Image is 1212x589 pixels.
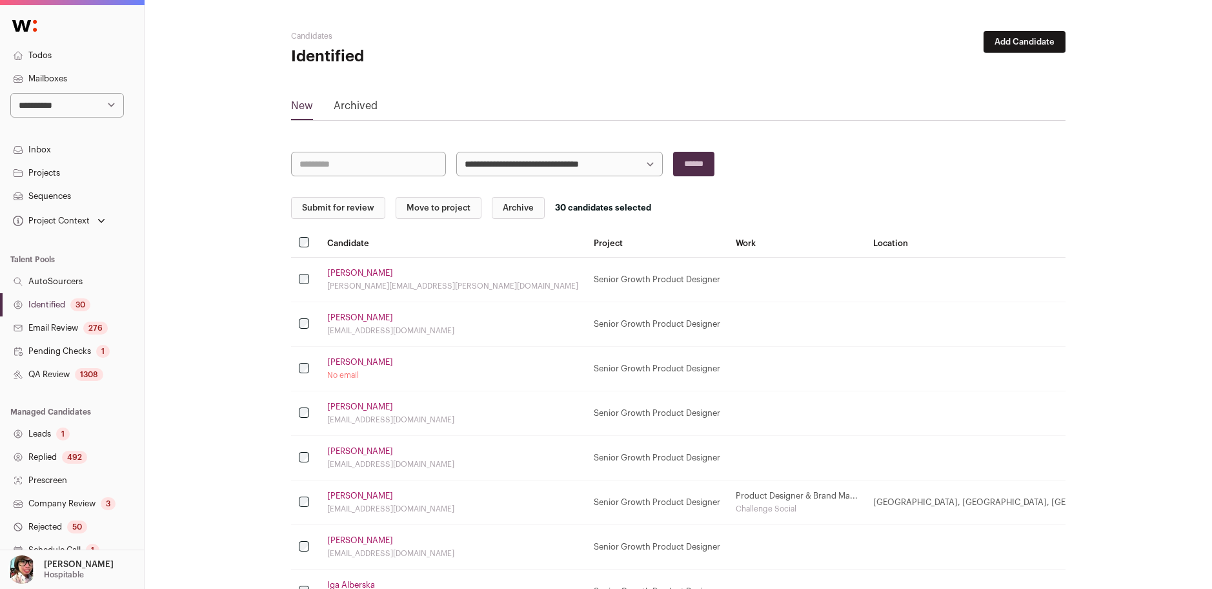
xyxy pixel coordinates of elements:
div: Challenge Social [736,504,858,514]
td: [GEOGRAPHIC_DATA], [GEOGRAPHIC_DATA], [GEOGRAPHIC_DATA] [865,480,1144,525]
p: [PERSON_NAME] [44,559,114,570]
td: Senior Growth Product Designer [586,480,728,525]
div: Project Context [10,216,90,226]
a: [PERSON_NAME] [327,491,393,501]
div: 1 [96,345,110,358]
td: Senior Growth Product Designer [586,302,728,347]
th: Candidate [319,229,586,258]
th: Location [865,229,1144,258]
button: Archive [492,197,545,219]
div: 1 [56,428,70,440]
a: [PERSON_NAME] [327,446,393,457]
button: Add Candidate [984,31,1066,53]
a: [PERSON_NAME] [327,268,393,278]
button: Open dropdown [5,555,116,584]
a: [PERSON_NAME] [327,357,393,367]
button: Move to project [396,197,481,219]
td: Senior Growth Product Designer [586,525,728,570]
td: Product Designer & Brand Ma... [728,480,865,525]
img: 14759586-medium_jpg [8,555,36,584]
a: [PERSON_NAME] [327,313,393,323]
h2: Candidates [291,31,549,41]
div: [EMAIL_ADDRESS][DOMAIN_NAME] [327,459,578,470]
div: 30 candidates selected [555,203,651,213]
a: Archived [334,98,378,119]
a: New [291,98,313,119]
th: Project [586,229,728,258]
h1: Identified [291,46,549,67]
a: [PERSON_NAME] [327,402,393,412]
div: 30 [70,298,90,311]
div: 3 [101,497,116,510]
div: 1 [86,544,99,557]
a: [PERSON_NAME] [327,535,393,546]
div: [EMAIL_ADDRESS][DOMAIN_NAME] [327,548,578,559]
div: [EMAIL_ADDRESS][DOMAIN_NAME] [327,325,578,336]
td: Senior Growth Product Designer [586,258,728,302]
td: Senior Growth Product Designer [586,436,728,480]
div: 492 [62,451,87,464]
div: 1308 [75,368,103,381]
td: Senior Growth Product Designer [586,347,728,391]
div: No email [327,370,578,380]
button: Open dropdown [10,212,108,230]
div: [EMAIL_ADDRESS][DOMAIN_NAME] [327,415,578,425]
div: [EMAIL_ADDRESS][DOMAIN_NAME] [327,504,578,514]
button: Submit for review [291,197,385,219]
div: 276 [83,322,108,335]
img: Wellfound [5,13,44,39]
div: 50 [67,521,87,533]
th: Work [728,229,865,258]
p: Hospitable [44,570,84,580]
div: [PERSON_NAME][EMAIL_ADDRESS][PERSON_NAME][DOMAIN_NAME] [327,281,578,291]
td: Senior Growth Product Designer [586,391,728,436]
